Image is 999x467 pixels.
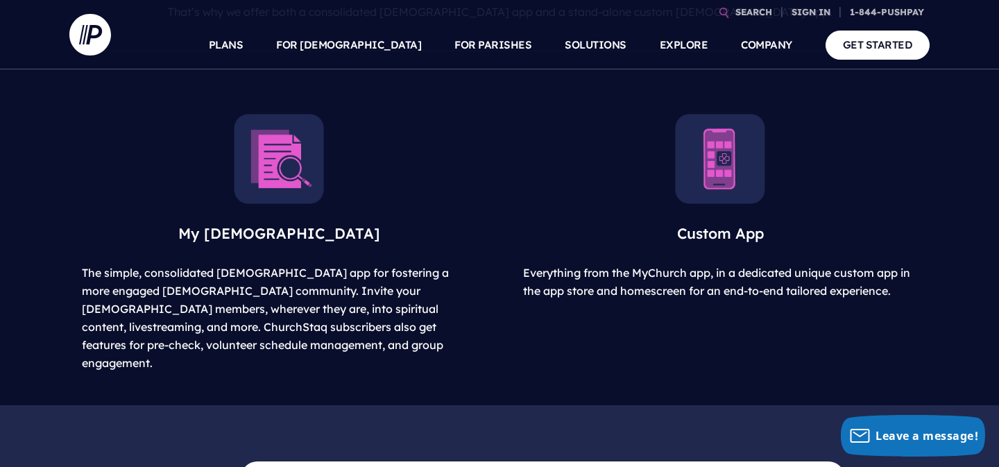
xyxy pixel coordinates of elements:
span: Custom App [677,224,764,242]
span: Everything from the MyChurch app, in a dedicated unique custom app in the app store and homescree... [523,266,910,298]
a: SOLUTIONS [565,21,626,69]
button: Leave a message! [841,415,985,457]
a: FOR [DEMOGRAPHIC_DATA] [276,21,421,69]
a: FOR PARISHES [454,21,531,69]
span: Leave a message! [876,428,978,443]
span: My [DEMOGRAPHIC_DATA] [178,224,380,242]
a: COMPANY [741,21,792,69]
a: GET STARTED [826,31,930,59]
a: EXPLORE [660,21,708,69]
a: PLANS [209,21,244,69]
span: The simple, consolidated [DEMOGRAPHIC_DATA] app for fostering a more engaged [DEMOGRAPHIC_DATA] c... [82,266,449,370]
